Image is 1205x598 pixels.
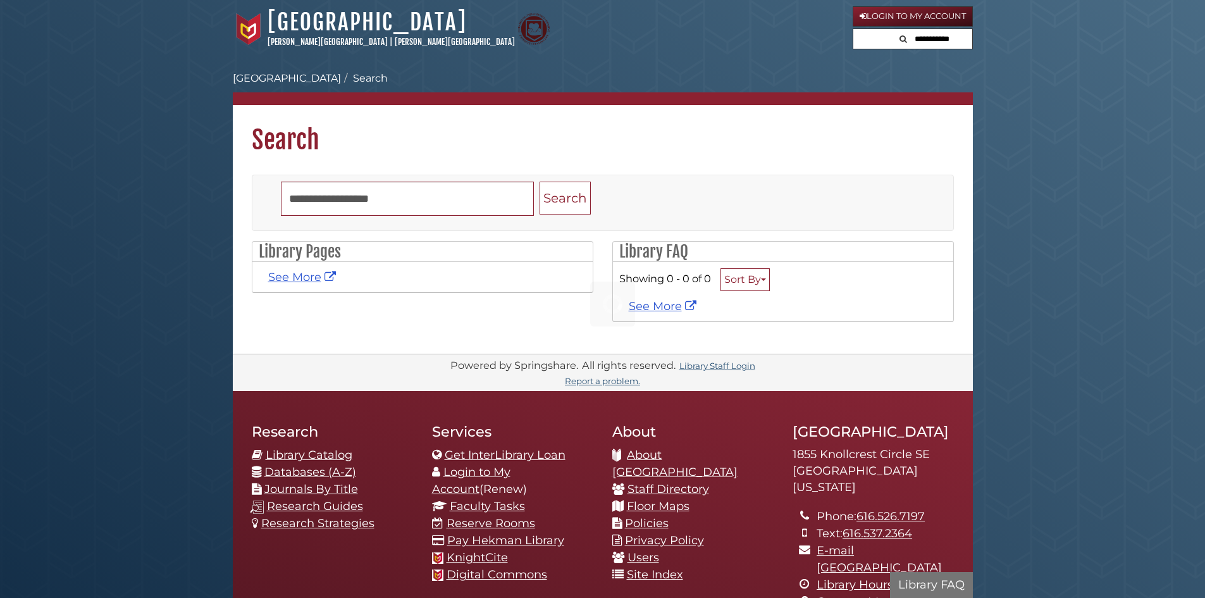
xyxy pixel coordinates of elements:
[432,423,593,440] h2: Services
[843,526,912,540] a: 616.537.2364
[268,270,339,284] a: See More
[447,516,535,530] a: Reserve Rooms
[817,525,953,542] li: Text:
[341,71,388,86] li: Search
[233,72,341,84] a: [GEOGRAPHIC_DATA]
[627,499,689,513] a: Floor Maps
[447,568,547,582] a: Digital Commons
[793,447,954,495] address: 1855 Knollcrest Circle SE [GEOGRAPHIC_DATA][US_STATE]
[252,242,593,262] h2: Library Pages
[793,423,954,440] h2: [GEOGRAPHIC_DATA]
[447,551,508,564] a: KnightCite
[856,509,925,523] a: 616.526.7197
[395,37,515,47] a: [PERSON_NAME][GEOGRAPHIC_DATA]
[625,516,669,530] a: Policies
[613,242,953,262] h2: Library FAQ
[619,272,711,285] span: Showing 0 - 0 of 0
[233,71,973,105] nav: breadcrumb
[720,268,770,291] button: Sort By
[268,8,467,36] a: [GEOGRAPHIC_DATA]
[603,294,622,314] img: Working...
[896,29,911,46] button: Search
[261,516,374,530] a: Research Strategies
[264,465,356,479] a: Databases (A-Z)
[432,570,443,581] img: Calvin favicon logo
[612,423,774,440] h2: About
[565,376,640,386] a: Report a problem.
[518,13,550,45] img: Calvin Theological Seminary
[267,499,363,513] a: Research Guides
[625,533,704,547] a: Privacy Policy
[250,501,264,514] img: research-guides-icon-white_37x37.png
[853,6,973,27] a: Login to My Account
[448,359,580,371] div: Powered by Springshare.
[899,35,907,43] i: Search
[627,551,659,564] a: Users
[450,499,525,513] a: Faculty Tasks
[390,37,393,47] span: |
[233,13,264,45] img: Calvin University
[627,482,709,496] a: Staff Directory
[627,568,683,582] a: Site Index
[890,572,973,598] button: Library FAQ
[445,448,565,462] a: Get InterLibrary Loan
[679,361,755,371] a: Library Staff Login
[233,105,973,156] h1: Search
[432,465,510,496] a: Login to My Account
[432,464,593,498] li: (Renew)
[580,359,677,371] div: All rights reserved.
[817,508,953,525] li: Phone:
[817,544,942,575] a: E-mail [GEOGRAPHIC_DATA]
[540,182,591,215] button: Search
[252,423,413,440] h2: Research
[447,533,564,547] a: Pay Hekman Library
[268,37,388,47] a: [PERSON_NAME][GEOGRAPHIC_DATA]
[264,482,358,496] a: Journals By Title
[629,299,700,313] a: See More
[817,578,893,592] a: Library Hours
[432,552,443,564] img: Calvin favicon logo
[266,448,352,462] a: Library Catalog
